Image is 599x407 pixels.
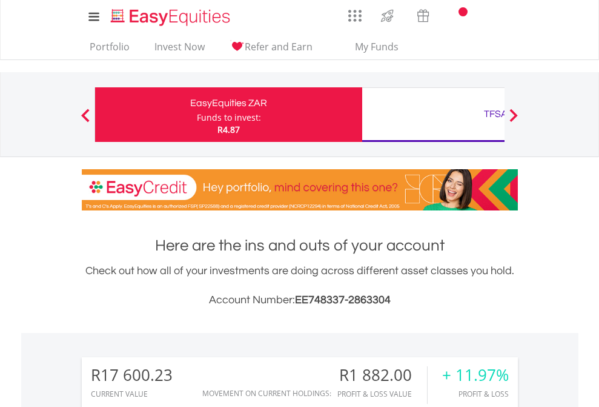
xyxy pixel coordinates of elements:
a: My Profile [503,3,534,30]
div: R1 882.00 [337,366,427,384]
span: Refer and Earn [245,40,313,53]
div: Check out how all of your investments are doing across different asset classes you hold. [82,263,518,309]
button: Next [501,115,526,127]
div: Profit & Loss Value [337,390,427,398]
div: EasyEquities ZAR [102,95,355,112]
span: EE748337-2863304 [295,294,391,306]
span: R4.87 [217,124,240,135]
a: FAQ's and Support [472,3,503,27]
a: Refer and Earn [225,41,317,59]
div: CURRENT VALUE [91,390,173,398]
img: grid-menu-icon.svg [348,9,362,22]
span: My Funds [337,39,417,55]
h3: Account Number: [82,292,518,309]
a: Home page [106,3,235,27]
img: thrive-v2.svg [377,6,397,25]
a: AppsGrid [340,3,369,22]
a: Invest Now [150,41,210,59]
img: EasyEquities_Logo.png [108,7,235,27]
div: Funds to invest: [197,112,261,124]
h1: Here are the ins and outs of your account [82,235,518,257]
img: vouchers-v2.svg [413,6,433,25]
img: EasyCredit Promotion Banner [82,169,518,210]
a: Notifications [441,3,472,27]
button: Previous [73,115,98,127]
div: Movement on Current Holdings: [202,389,331,397]
div: R17 600.23 [91,366,173,384]
a: Vouchers [405,3,441,25]
a: Portfolio [85,41,134,59]
div: + 11.97% [442,366,509,384]
div: Profit & Loss [442,390,509,398]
